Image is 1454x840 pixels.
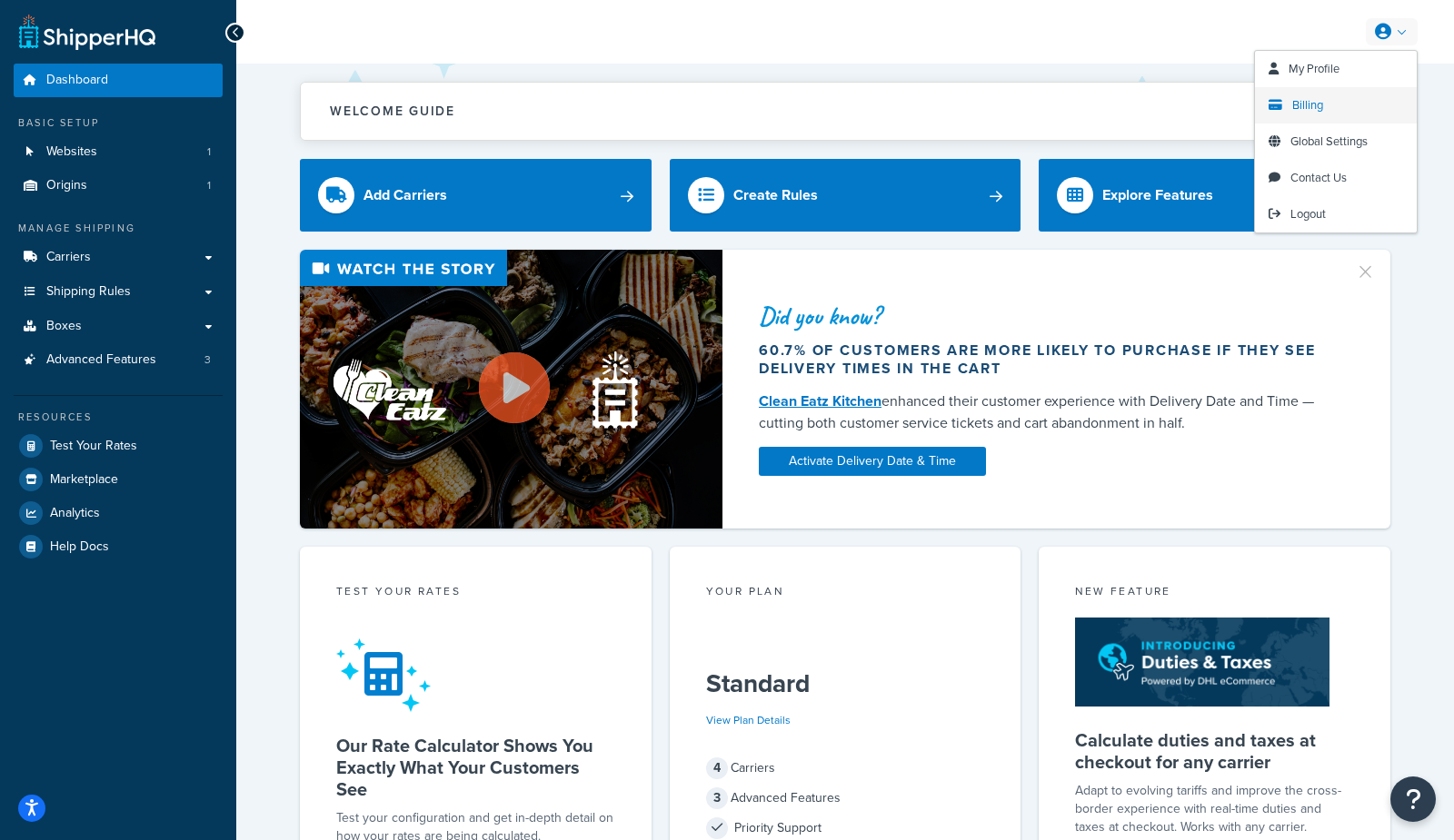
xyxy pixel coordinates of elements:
[14,410,223,425] div: Resources
[46,73,108,88] span: Dashboard
[207,144,211,160] span: 1
[14,343,223,377] li: Advanced Features
[706,669,985,698] h5: Standard
[46,352,156,368] span: Advanced Features
[1255,196,1417,232] a: Logout
[46,144,97,160] span: Websites
[336,583,615,604] div: Test your rates
[1039,159,1390,232] a: Explore Features
[759,390,1333,434] div: enhanced their customer experience with Delivery Date and Time — cutting both customer service ti...
[1292,96,1323,114] span: Billing
[759,303,1333,329] div: Did you know?
[1102,183,1213,208] div: Explore Features
[330,104,455,118] h2: Welcome Guide
[1255,124,1417,160] a: Global Settings
[706,787,728,809] span: 3
[14,64,223,97] a: Dashboard
[1390,776,1436,822] button: Open Resource Center
[670,159,1021,232] a: Create Rules
[1255,160,1417,196] a: Contact Us
[1255,51,1417,87] a: My Profile
[706,757,728,779] span: 4
[204,352,211,368] span: 3
[1255,87,1417,124] a: Billing
[706,583,985,604] div: Your Plan
[50,506,100,521] span: Analytics
[14,530,223,563] a: Help Docs
[207,178,211,193] span: 1
[1075,583,1354,604] div: New Feature
[759,390,881,411] a: Clean Eatz Kitchen
[14,115,223,131] div: Basic Setup
[706,786,985,811] div: Advanced Features
[50,439,137,454] span: Test Your Rates
[50,472,118,488] span: Marketplace
[706,756,985,781] div: Carriers
[14,463,223,496] a: Marketplace
[46,319,82,334] span: Boxes
[759,447,986,476] a: Activate Delivery Date & Time
[300,250,722,529] img: Video thumbnail
[1289,60,1339,77] span: My Profile
[50,539,109,555] span: Help Docs
[14,135,223,169] a: Websites1
[1290,205,1326,222] span: Logout
[759,341,1333,378] div: 60.7% of customers are more likely to purchase if they see delivery times in the cart
[14,221,223,236] div: Manage Shipping
[300,159,652,232] a: Add Carriers
[14,430,223,462] a: Test Your Rates
[1290,169,1347,186] span: Contact Us
[14,343,223,377] a: Advanced Features3
[14,310,223,343] a: Boxes
[1075,729,1354,773] h5: Calculate duties and taxes at checkout for any carrier
[46,284,131,300] span: Shipping Rules
[1290,133,1368,150] span: Global Settings
[14,241,223,274] a: Carriers
[14,275,223,309] a: Shipping Rules
[706,712,791,728] a: View Plan Details
[14,169,223,203] li: Origins
[1075,782,1354,836] p: Adapt to evolving tariffs and improve the cross-border experience with real-time duties and taxes...
[14,169,223,203] a: Origins1
[14,497,223,529] a: Analytics
[733,183,818,208] div: Create Rules
[46,178,87,193] span: Origins
[336,735,615,800] h5: Our Rate Calculator Shows You Exactly What Your Customers See
[363,183,447,208] div: Add Carriers
[46,250,91,265] span: Carriers
[301,83,1389,140] button: Welcome Guide
[14,135,223,169] li: Websites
